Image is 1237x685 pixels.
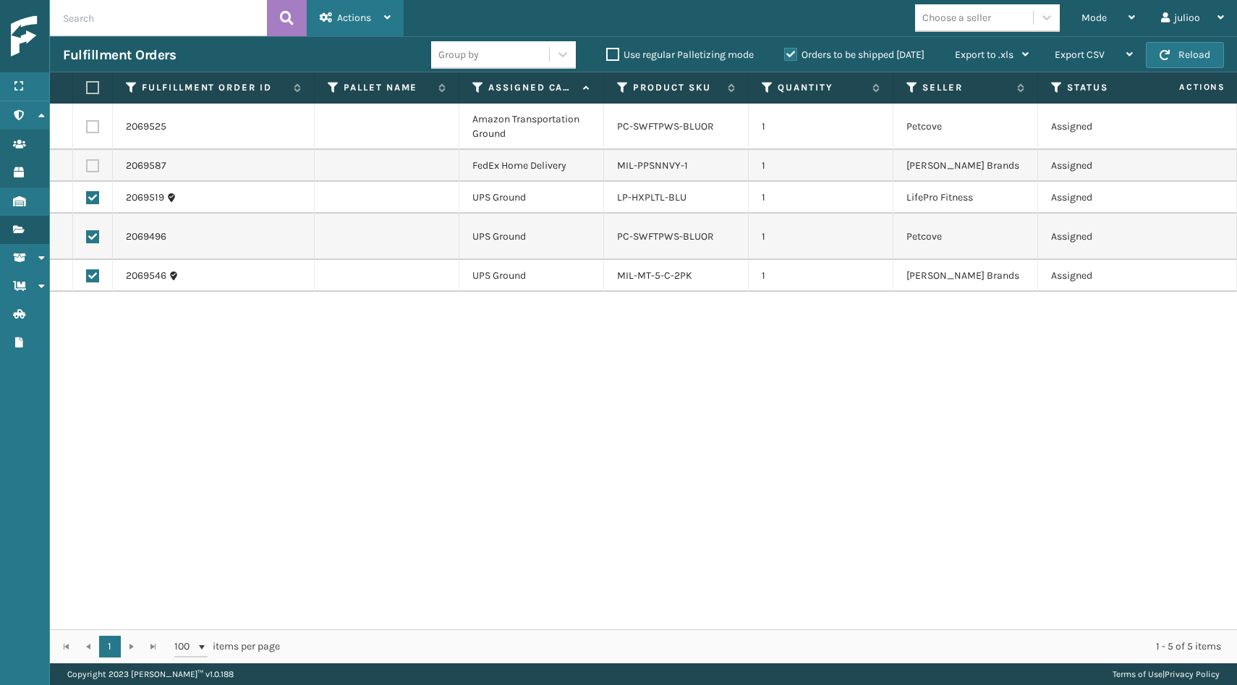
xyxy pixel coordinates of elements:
td: 1 [749,214,893,260]
td: LifePro Fitness [893,182,1038,214]
a: 2069525 [126,119,166,134]
td: UPS Ground [459,182,604,214]
span: Actions [337,12,371,24]
td: Assigned [1038,260,1183,292]
label: Product SKU [633,81,720,94]
div: | [1113,663,1220,685]
a: MIL-MT-5-C-2PK [617,269,692,282]
a: Privacy Policy [1165,669,1220,679]
td: Assigned [1038,150,1183,182]
td: Assigned [1038,214,1183,260]
td: Assigned [1038,182,1183,214]
label: Pallet Name [344,81,431,94]
label: Quantity [778,81,865,94]
p: Copyright 2023 [PERSON_NAME]™ v 1.0.188 [67,663,234,685]
td: UPS Ground [459,260,604,292]
button: Reload [1146,42,1224,68]
td: [PERSON_NAME] Brands [893,260,1038,292]
a: PC-SWFTPWS-BLUOR [617,230,714,243]
label: Fulfillment Order Id [142,81,286,94]
td: 1 [749,104,893,150]
span: Mode [1081,12,1107,24]
a: 2069519 [126,190,164,205]
label: Assigned Carrier Service [488,81,576,94]
label: Status [1067,81,1155,94]
label: Orders to be shipped [DATE] [784,49,924,61]
td: UPS Ground [459,214,604,260]
a: MIL-PPSNNVY-1 [617,159,688,172]
span: 100 [174,639,196,654]
label: Use regular Palletizing mode [606,49,754,61]
div: Group by [438,47,479,62]
a: Terms of Use [1113,669,1162,679]
h3: Fulfillment Orders [63,46,176,64]
span: Export to .xls [955,49,1013,61]
td: Assigned [1038,104,1183,150]
span: items per page [174,636,280,657]
td: FedEx Home Delivery [459,150,604,182]
a: LP-HXPLTL-BLU [617,191,686,203]
a: 2069496 [126,230,166,244]
span: Actions [1134,75,1234,99]
td: [PERSON_NAME] Brands [893,150,1038,182]
span: Export CSV [1055,49,1105,61]
div: Choose a seller [922,10,991,25]
label: Seller [922,81,1010,94]
a: 1 [99,636,121,657]
a: 2069546 [126,269,166,283]
td: 1 [749,182,893,214]
td: Amazon Transportation Ground [459,104,604,150]
div: 1 - 5 of 5 items [300,639,1221,654]
td: 1 [749,260,893,292]
img: logo [11,16,141,57]
td: 1 [749,150,893,182]
td: Petcove [893,104,1038,150]
a: PC-SWFTPWS-BLUOR [617,120,714,133]
td: Petcove [893,214,1038,260]
a: 2069587 [126,159,166,173]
